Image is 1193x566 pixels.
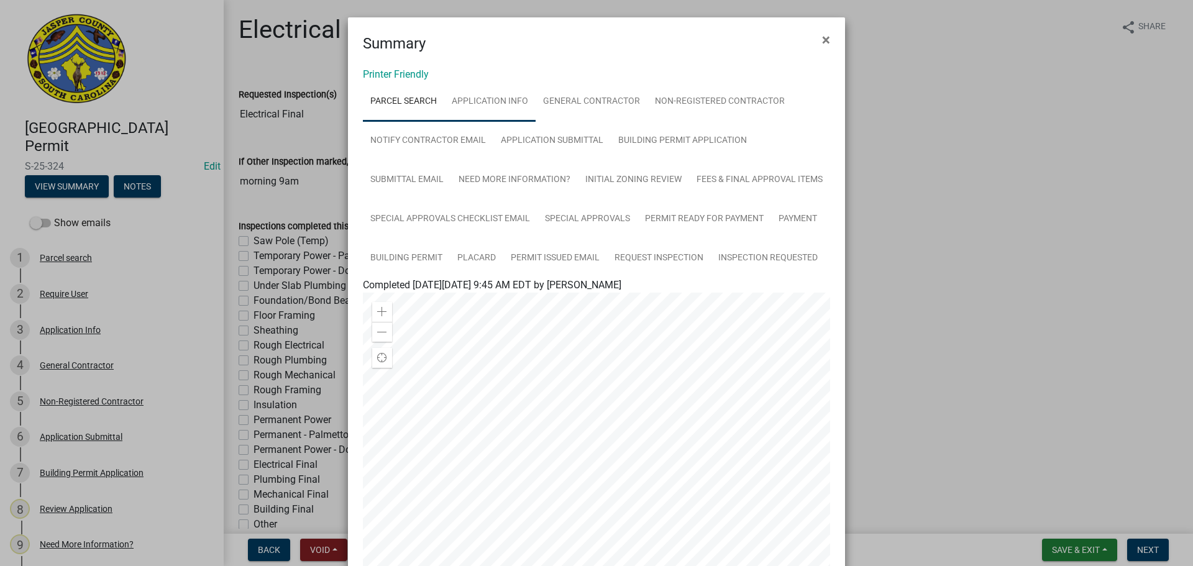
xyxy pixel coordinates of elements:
a: Request Inspection [607,239,711,278]
a: Building Permit [363,239,450,278]
a: Building Permit Application [611,121,754,161]
div: Find my location [372,348,392,368]
a: Non-Registered Contractor [647,82,792,122]
a: Initial Zoning Review [578,160,689,200]
button: Close [812,22,840,57]
a: Permit Issued Email [503,239,607,278]
a: Special Approvals Checklist Email [363,199,537,239]
div: Zoom in [372,302,392,322]
a: Application Info [444,82,536,122]
a: Parcel search [363,82,444,122]
a: Notify Contractor Email [363,121,493,161]
a: Payment [771,199,825,239]
a: Fees & Final Approval Items [689,160,830,200]
a: General Contractor [536,82,647,122]
span: Completed [DATE][DATE] 9:45 AM EDT by [PERSON_NAME] [363,279,621,291]
h4: Summary [363,32,426,55]
a: Submittal Email [363,160,451,200]
a: Inspection Requested [711,239,825,278]
a: Application Submittal [493,121,611,161]
a: Placard [450,239,503,278]
span: × [822,31,830,48]
a: Permit Ready for Payment [638,199,771,239]
div: Zoom out [372,322,392,342]
a: Special Approvals [537,199,638,239]
a: Need More Information? [451,160,578,200]
a: Printer Friendly [363,68,429,80]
